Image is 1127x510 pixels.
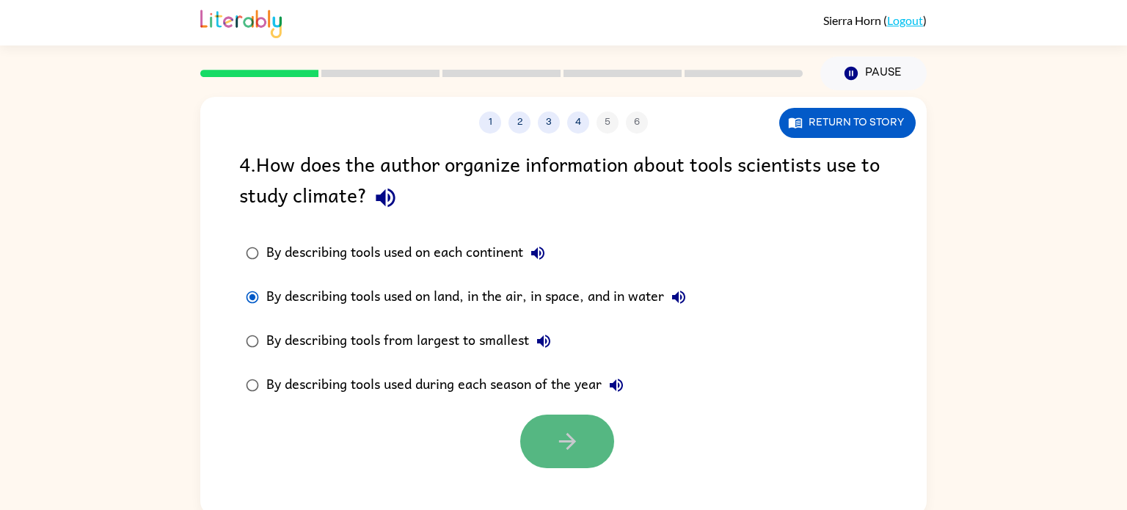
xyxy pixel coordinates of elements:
div: ( ) [823,13,927,27]
button: Return to story [779,108,916,138]
div: By describing tools used on land, in the air, in space, and in water [266,283,693,312]
a: Logout [887,13,923,27]
button: Pause [820,57,927,90]
button: By describing tools from largest to smallest [529,327,558,356]
div: By describing tools from largest to smallest [266,327,558,356]
button: 3 [538,112,560,134]
div: 4 . How does the author organize information about tools scientists use to study climate? [239,148,888,216]
button: 2 [508,112,530,134]
div: By describing tools used on each continent [266,238,552,268]
button: By describing tools used on land, in the air, in space, and in water [664,283,693,312]
button: By describing tools used during each season of the year [602,371,631,400]
button: 4 [567,112,589,134]
span: Sierra Horn [823,13,883,27]
div: By describing tools used during each season of the year [266,371,631,400]
img: Literably [200,6,282,38]
button: By describing tools used on each continent [523,238,552,268]
button: 1 [479,112,501,134]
